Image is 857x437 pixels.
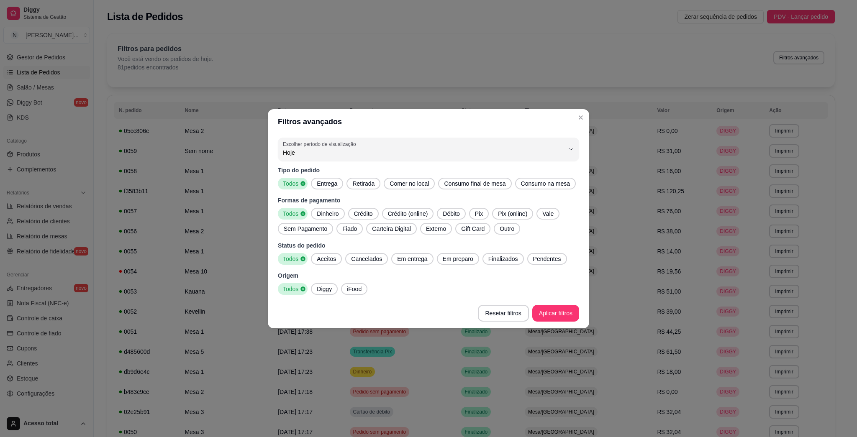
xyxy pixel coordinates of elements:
button: iFood [341,283,367,295]
button: Pendentes [527,253,567,265]
span: Gift Card [458,225,488,233]
span: iFood [344,285,365,293]
button: Crédito [348,208,379,220]
span: Crédito [351,210,376,218]
button: Todos [278,253,308,265]
button: Close [574,111,588,124]
p: Status do pedido [278,241,579,250]
span: Pendentes [530,255,564,263]
span: Todos [280,285,300,293]
span: Consumo final de mesa [441,179,509,188]
button: Pix (online) [492,208,533,220]
span: Externo [423,225,449,233]
button: Débito [437,208,465,220]
span: Diggy [313,285,335,293]
button: Vale [536,208,559,220]
span: Todos [280,255,300,263]
span: Todos [280,210,300,218]
button: Escolher período de visualizaçãoHoje [278,138,579,161]
button: Aplicar filtros [532,305,579,322]
p: Formas de pagamento [278,196,579,204]
span: Outro [496,225,518,233]
span: Crédito (online) [385,210,431,218]
button: Crédito (online) [382,208,434,220]
span: Todos [280,179,300,188]
button: Retirada [346,178,380,189]
span: Débito [439,210,463,218]
button: Aceitos [311,253,342,265]
span: Carteira Digital [369,225,414,233]
button: Entrega [311,178,343,189]
span: Cancelados [348,255,385,263]
p: Origem [278,271,579,280]
button: Outro [494,223,520,235]
button: Finalizados [482,253,524,265]
span: Retirada [349,179,378,188]
button: Pix [469,208,489,220]
button: Em preparo [437,253,479,265]
span: Hoje [283,148,564,157]
label: Escolher período de visualização [283,141,359,148]
button: Diggy [311,283,338,295]
span: Pix [472,210,486,218]
span: Vale [539,210,557,218]
button: Externo [420,223,452,235]
span: Consumo na mesa [518,179,574,188]
button: Fiado [336,223,363,235]
span: Em preparo [439,255,477,263]
span: Pix (online) [495,210,531,218]
button: Todos [278,208,308,220]
button: Gift Card [455,223,490,235]
span: Em entrega [394,255,431,263]
button: Todos [278,178,308,189]
span: Comer no local [386,179,432,188]
p: Tipo do pedido [278,166,579,174]
button: Dinheiro [311,208,344,220]
header: Filtros avançados [268,109,589,134]
span: Fiado [339,225,360,233]
button: Sem Pagamento [278,223,333,235]
button: Comer no local [384,178,435,189]
button: Carteira Digital [366,223,417,235]
button: Em entrega [391,253,433,265]
span: Aceitos [313,255,339,263]
span: Finalizados [485,255,521,263]
span: Dinheiro [313,210,342,218]
button: Todos [278,283,308,295]
span: Sem Pagamento [280,225,331,233]
button: Cancelados [345,253,388,265]
button: Resetar filtros [478,305,529,322]
span: Entrega [313,179,341,188]
button: Consumo na mesa [515,178,576,189]
button: Consumo final de mesa [438,178,511,189]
